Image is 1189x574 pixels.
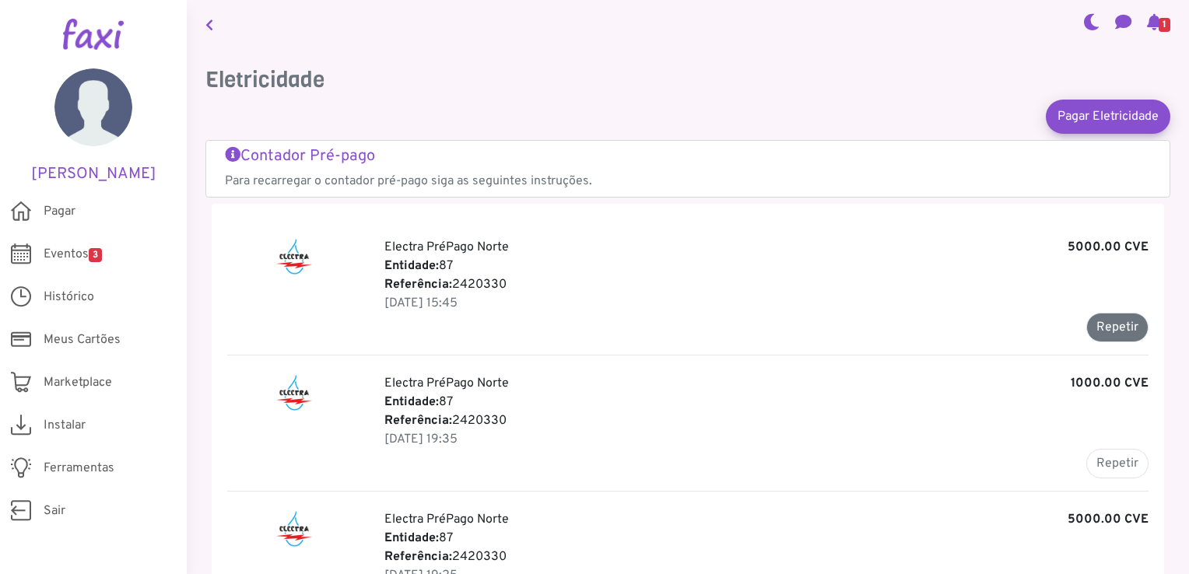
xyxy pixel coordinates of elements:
span: Pagar [44,202,75,221]
span: Meus Cartões [44,331,121,349]
h5: [PERSON_NAME] [23,165,163,184]
p: 2420330 [384,275,1149,294]
b: 5000.00 CVE [1068,238,1149,257]
a: Pagar Eletricidade [1046,100,1170,134]
b: Referência: [384,549,452,565]
span: Sair [44,502,65,520]
p: Electra PréPago Norte [384,510,1149,529]
h5: Contador Pré-pago [225,147,1151,166]
p: 2420330 [384,548,1149,566]
a: [PERSON_NAME] [23,68,163,184]
p: Para recarregar o contador pré-pago siga as seguintes instruções. [225,172,1151,191]
span: Instalar [44,416,86,435]
b: Referência: [384,413,452,429]
img: Electra PréPago Norte [275,374,314,411]
b: 1000.00 CVE [1071,374,1149,393]
span: Eventos [44,245,102,264]
b: Entidade: [384,258,439,274]
p: 87 [384,393,1149,411]
button: Repetir [1086,449,1149,478]
p: Electra PréPago Norte [384,238,1149,257]
span: 1 [1159,18,1170,32]
b: 5000.00 CVE [1068,510,1149,529]
img: Electra PréPago Norte [275,238,314,275]
a: Contador Pré-pago Para recarregar o contador pré-pago siga as seguintes instruções. [225,147,1151,191]
p: 08 Aug 2025, 20:35 [384,430,1149,449]
p: Electra PréPago Norte [384,374,1149,393]
h3: Eletricidade [205,67,1170,93]
span: Ferramentas [44,459,114,478]
button: Repetir [1086,313,1149,342]
p: 13 Sep 2025, 16:45 [384,294,1149,313]
span: Marketplace [44,373,112,392]
p: 87 [384,529,1149,548]
p: 87 [384,257,1149,275]
img: Electra PréPago Norte [275,510,314,548]
b: Entidade: [384,530,439,546]
p: 2420330 [384,411,1149,430]
b: Referência: [384,277,452,292]
span: Histórico [44,288,94,306]
span: 3 [89,248,102,262]
b: Entidade: [384,394,439,410]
